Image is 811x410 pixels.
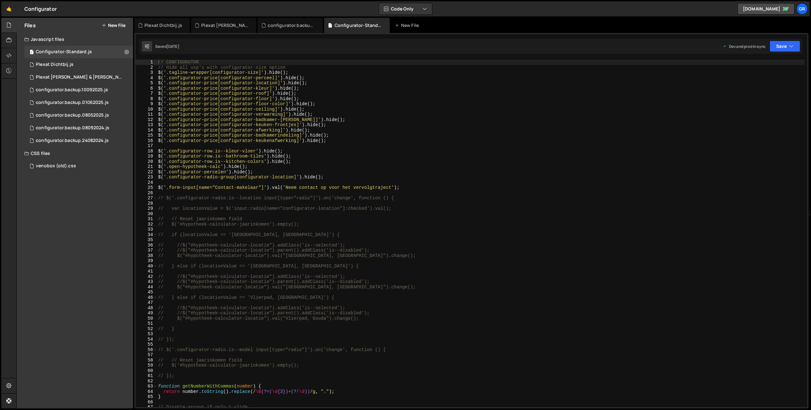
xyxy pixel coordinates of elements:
a: Gr [796,3,808,15]
div: 2 [136,65,157,70]
div: 57 [136,352,157,358]
div: 40 [136,264,157,269]
div: Configurator [24,5,57,13]
div: 39 [136,258,157,264]
div: 58 [136,358,157,363]
div: 49 [136,311,157,316]
div: 29 [136,206,157,211]
div: 18 [136,149,157,154]
div: 38 [136,253,157,259]
div: 19 [136,154,157,159]
div: 61 [136,373,157,379]
div: venobox (old).css [36,163,76,169]
div: Saved [155,44,179,49]
div: 27 [136,195,157,201]
div: 6838/40450.js [24,96,133,109]
div: 13 [136,122,157,128]
div: 6838/46305.js [24,84,133,96]
div: 42 [136,274,157,279]
div: 32 [136,222,157,227]
div: 10 [136,107,157,112]
div: 64 [136,389,157,394]
div: 48 [136,305,157,311]
div: Plexat [PERSON_NAME] & [PERSON_NAME].js [36,74,123,80]
div: 6838/44032.js [24,71,135,84]
div: configurator.backup.10092025.js [36,87,108,93]
button: New File [102,23,125,28]
div: 6838/44243.js [24,58,133,71]
div: 30 [136,211,157,217]
div: 17 [136,143,157,149]
div: 56 [136,347,157,353]
div: 25 [136,185,157,190]
div: 6838/20077.js [24,134,133,147]
div: 66 [136,400,157,405]
div: 11 [136,112,157,117]
div: New File [395,22,421,29]
div: 21 [136,164,157,170]
div: configurator.backup.08052025.js [36,112,109,118]
div: 1 [136,60,157,65]
div: 7 [136,91,157,96]
div: Configurator-Standard.js [335,22,382,29]
div: Plexat Dichtbij.js [144,22,182,29]
div: 46 [136,295,157,300]
div: 36 [136,243,157,248]
div: [DATE] [167,44,179,49]
div: 6838/38770.js [24,109,133,122]
div: 47 [136,300,157,305]
div: 24 [136,180,157,185]
div: 15 [136,133,157,138]
div: 53 [136,331,157,337]
div: 59 [136,363,157,368]
div: 3 [136,70,157,75]
div: 65 [136,394,157,400]
div: Javascript files [17,33,133,46]
button: Save [769,41,800,52]
div: CSS files [17,147,133,160]
div: 34 [136,232,157,238]
div: 6838/40544.css [24,160,133,172]
div: 14 [136,128,157,133]
a: [DOMAIN_NAME] [738,3,795,15]
span: 1 [30,50,34,55]
div: 37 [136,248,157,253]
div: 63 [136,384,157,389]
div: 51 [136,321,157,326]
div: configurator.backup.24082024.js [36,138,109,144]
div: 16 [136,138,157,144]
div: configurator.backup.10092025.js [268,22,315,29]
div: configurator.backup.08092024.js [36,125,109,131]
div: 35 [136,237,157,243]
div: 43 [136,279,157,285]
div: 12 [136,117,157,123]
div: Plexat [PERSON_NAME] & [PERSON_NAME].js [201,22,249,29]
div: Dev and prod in sync [723,44,766,49]
div: Configurator-Standard.js [36,49,92,55]
div: 41 [136,269,157,274]
div: 62 [136,379,157,384]
div: 60 [136,368,157,374]
h2: Files [24,22,36,29]
div: 31 [136,216,157,222]
div: 26 [136,190,157,196]
div: 55 [136,342,157,347]
div: 28 [136,201,157,206]
div: 54 [136,337,157,342]
div: 6838/20949.js [24,122,133,134]
div: 20 [136,159,157,164]
div: 22 [136,170,157,175]
div: 50 [136,316,157,321]
div: 6838/13206.js [24,46,133,58]
div: 44 [136,285,157,290]
div: 8 [136,96,157,102]
div: 52 [136,326,157,332]
button: Code Only [379,3,432,15]
div: 6 [136,86,157,91]
div: configurator.backup.01062025.js [36,100,109,106]
div: 9 [136,101,157,107]
div: 33 [136,227,157,232]
div: 23 [136,175,157,180]
a: 🤙 [1,1,17,16]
